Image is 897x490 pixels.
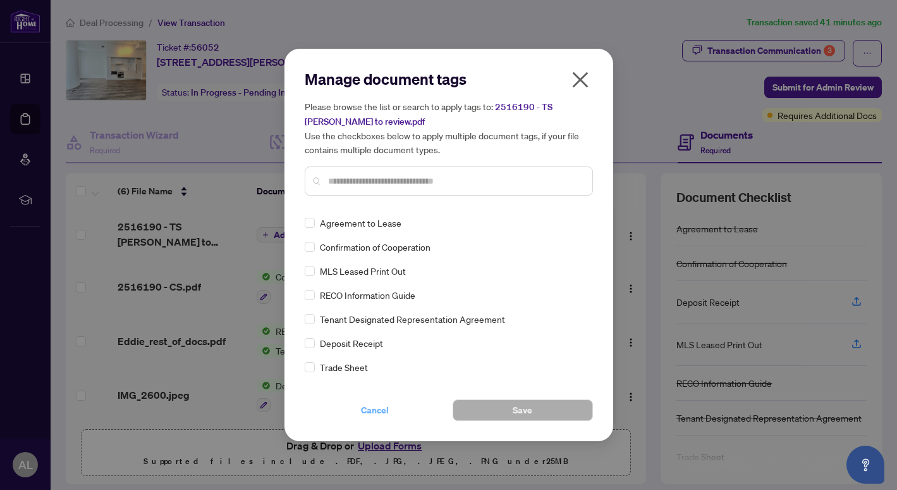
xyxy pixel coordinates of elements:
button: Open asap [846,446,884,484]
span: close [570,70,590,90]
span: RECO Information Guide [320,288,415,302]
span: MLS Leased Print Out [320,264,406,278]
span: Agreement to Lease [320,216,401,230]
span: Cancel [361,400,389,420]
button: Cancel [305,399,445,421]
span: Confirmation of Cooperation [320,240,430,254]
h5: Please browse the list or search to apply tags to: Use the checkboxes below to apply multiple doc... [305,99,593,156]
span: Trade Sheet [320,360,368,374]
span: Tenant Designated Representation Agreement [320,312,505,326]
h2: Manage document tags [305,69,593,89]
span: Deposit Receipt [320,336,383,350]
button: Save [453,399,593,421]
